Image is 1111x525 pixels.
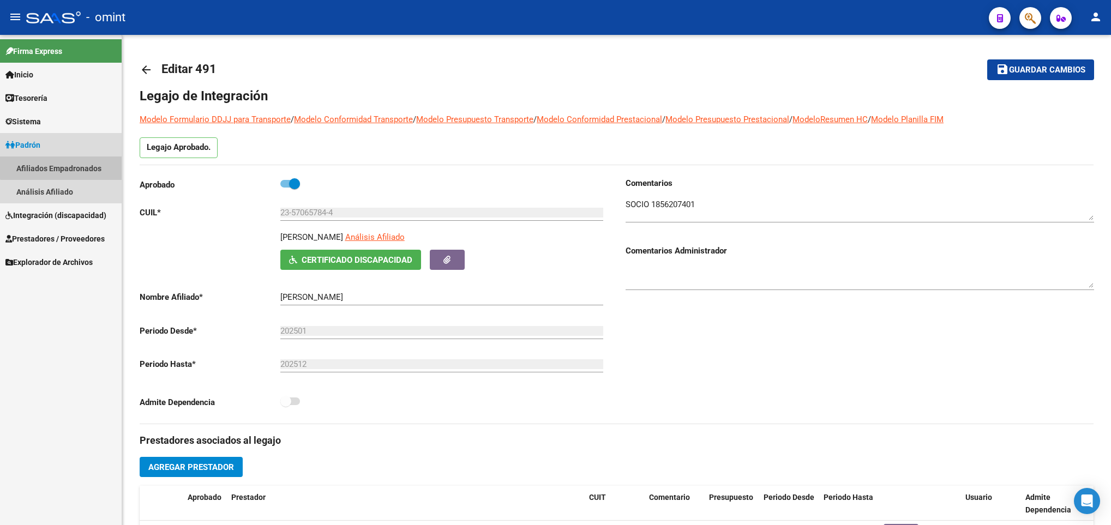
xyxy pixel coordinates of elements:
[140,396,280,408] p: Admite Dependencia
[140,114,291,124] a: Modelo Formulario DDJJ para Transporte
[705,486,759,522] datatable-header-cell: Presupuesto
[140,207,280,219] p: CUIL
[626,177,1094,189] h3: Comentarios
[759,486,819,522] datatable-header-cell: Periodo Desde
[5,139,40,151] span: Padrón
[227,486,585,522] datatable-header-cell: Prestador
[987,59,1094,80] button: Guardar cambios
[140,358,280,370] p: Periodo Hasta
[302,255,412,265] span: Certificado Discapacidad
[819,486,879,522] datatable-header-cell: Periodo Hasta
[140,137,218,158] p: Legajo Aprobado.
[1025,493,1071,514] span: Admite Dependencia
[792,114,868,124] a: ModeloResumen HC
[86,5,125,29] span: - omint
[280,231,343,243] p: [PERSON_NAME]
[1021,486,1081,522] datatable-header-cell: Admite Dependencia
[140,457,243,477] button: Agregar Prestador
[5,45,62,57] span: Firma Express
[996,63,1009,76] mat-icon: save
[188,493,221,502] span: Aprobado
[231,493,266,502] span: Prestador
[665,114,789,124] a: Modelo Presupuesto Prestacional
[345,232,405,242] span: Análisis Afiliado
[5,256,93,268] span: Explorador de Archivos
[871,114,944,124] a: Modelo Planilla FIM
[140,433,1094,448] h3: Prestadores asociados al legajo
[649,493,690,502] span: Comentario
[140,291,280,303] p: Nombre Afiliado
[824,493,873,502] span: Periodo Hasta
[148,462,234,472] span: Agregar Prestador
[140,87,1094,105] h1: Legajo de Integración
[5,116,41,128] span: Sistema
[645,486,705,522] datatable-header-cell: Comentario
[140,179,280,191] p: Aprobado
[537,114,662,124] a: Modelo Conformidad Prestacional
[9,10,22,23] mat-icon: menu
[5,92,47,104] span: Tesorería
[709,493,753,502] span: Presupuesto
[626,245,1094,257] h3: Comentarios Administrador
[589,493,606,502] span: CUIT
[5,69,33,81] span: Inicio
[5,233,105,245] span: Prestadores / Proveedores
[5,209,106,221] span: Integración (discapacidad)
[585,486,645,522] datatable-header-cell: CUIT
[140,325,280,337] p: Periodo Desde
[183,486,227,522] datatable-header-cell: Aprobado
[294,114,413,124] a: Modelo Conformidad Transporte
[1009,65,1085,75] span: Guardar cambios
[764,493,814,502] span: Periodo Desde
[1089,10,1102,23] mat-icon: person
[961,486,1021,522] datatable-header-cell: Usuario
[280,250,421,270] button: Certificado Discapacidad
[1074,488,1100,514] div: Open Intercom Messenger
[161,62,217,76] span: Editar 491
[965,493,992,502] span: Usuario
[416,114,533,124] a: Modelo Presupuesto Transporte
[140,63,153,76] mat-icon: arrow_back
